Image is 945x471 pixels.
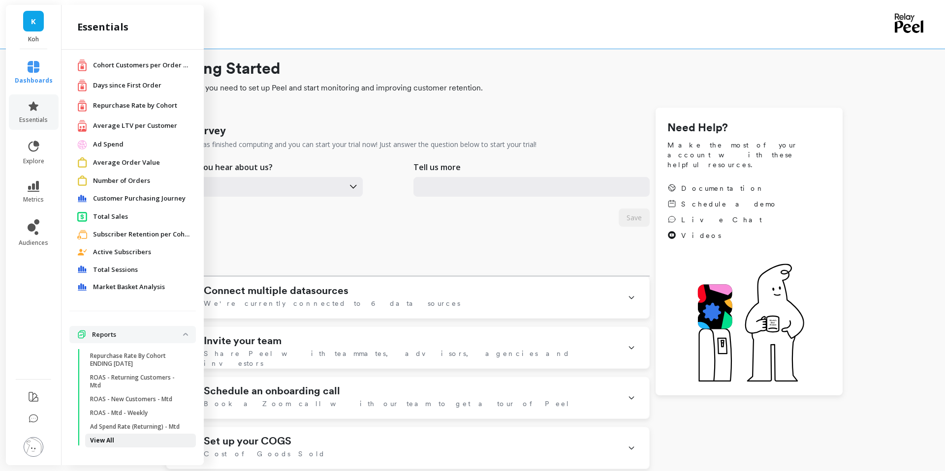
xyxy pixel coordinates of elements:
span: Active Subscribers [93,247,151,257]
span: Customer Purchasing Journey [93,194,186,204]
p: Your data has finished computing and you can start your trial now! Just answer the question below... [166,140,536,149]
a: Number of Orders [93,176,188,186]
p: Reports [92,330,183,340]
span: Everything you need to set up Peel and start monitoring and improving customer retention. [166,82,843,94]
h1: Getting Started [166,57,843,80]
span: K [31,16,36,27]
img: navigation item icon [77,140,87,149]
img: navigation item icon [77,195,87,203]
span: Repurchase Rate by Cohort [93,101,177,111]
img: down caret icon [183,333,188,336]
img: navigation item icon [77,59,87,71]
a: Schedule a demo [667,199,778,209]
span: Total Sessions [93,265,138,275]
p: ROAS - New Customers - Mtd [90,395,172,403]
span: Book a Zoom call with our team to get a tour of Peel [204,399,570,409]
span: explore [23,157,44,165]
span: Market Basket Analysis [93,282,165,292]
a: Videos [667,231,778,240]
p: Ad Spend Rate (Returning) - Mtd [90,423,180,431]
p: ROAS - Returning Customers - Mtd [90,374,184,389]
span: dashboards [15,77,53,85]
h2: essentials [77,20,128,34]
img: navigation item icon [77,283,87,291]
h1: Invite your team [204,335,282,347]
a: Documentation [667,183,778,193]
a: Cohort Customers per Order Count [93,60,191,70]
span: Days since First Order [93,81,161,90]
span: Schedule a demo [681,199,778,209]
img: navigation item icon [77,119,87,132]
span: Cost of Goods Sold [204,449,325,459]
h1: Schedule an onboarding call [204,385,340,397]
p: View All [90,437,114,444]
img: navigation item icon [77,99,87,112]
span: essentials [19,116,48,124]
span: Number of Orders [93,176,150,186]
span: Videos [681,231,721,240]
span: Share Peel with teammates, advisors, agencies and investors [204,349,616,368]
a: Subscriber Retention per Cohort [93,230,191,239]
img: navigation item icon [77,230,87,239]
span: Make the most of your account with these helpful resources. [667,140,831,170]
p: Tell us more [413,161,461,173]
a: Total Sessions [93,265,188,275]
h1: User Survey [166,124,225,138]
p: Koh [16,35,52,43]
img: navigation item icon [77,211,87,222]
p: ROAS - Mtd - Weekly [90,409,148,417]
a: Total Sales [93,212,188,222]
img: navigation item icon [77,249,87,256]
span: Live Chat [681,215,762,225]
a: Repurchase Rate by Cohort [93,101,188,111]
p: Repurchase Rate By Cohort ENDING [DATE] [90,352,184,368]
img: profile picture [24,437,43,457]
p: How did you hear about us? [166,161,273,173]
a: Active Subscribers [93,247,188,257]
a: Average Order Value [93,158,188,168]
span: Documentation [681,183,765,193]
a: Ad Spend [93,140,188,149]
span: Average Order Value [93,158,160,168]
img: navigation item icon [77,79,87,91]
img: navigation item icon [77,265,87,273]
h1: Set up your COGS [204,435,291,447]
span: metrics [23,196,44,204]
a: Average LTV per Customer [93,121,188,131]
span: Total Sales [93,212,128,222]
a: Customer Purchasing Journey [93,194,188,204]
h1: Need Help? [667,119,831,136]
span: Average LTV per Customer [93,121,177,131]
a: Days since First Order [93,81,188,90]
span: audiences [19,239,48,247]
img: navigation item icon [77,176,87,186]
span: Ad Spend [93,140,124,149]
h1: Connect multiple datasources [204,285,348,296]
img: navigation item icon [77,330,86,339]
span: We're currently connected to 6 data sources [204,298,460,308]
img: navigation item icon [77,157,87,168]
